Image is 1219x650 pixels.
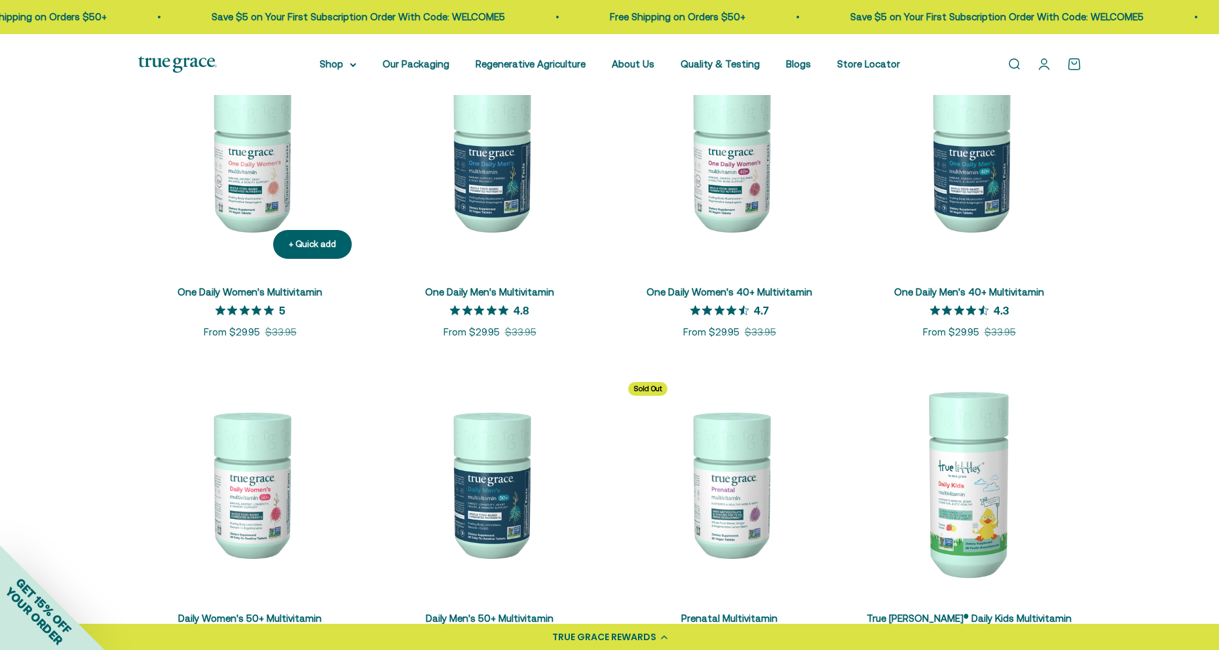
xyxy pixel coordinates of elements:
sale-price: From $29.95 [204,324,260,340]
a: Our Packaging [383,58,449,69]
img: Daily Multivitamin for Energy, Longevity, Heart Health, & Memory Support* L-ergothioneine to supp... [138,372,362,596]
a: Regenerative Agriculture [476,58,586,69]
sale-price: From $29.95 [683,324,740,340]
sale-price: From $29.95 [443,324,500,340]
span: 5 out 5 stars rating in total 4 reviews [216,301,279,320]
a: True [PERSON_NAME]® Daily Kids Multivitamin [867,613,1072,624]
p: 5 [279,303,285,316]
img: Daily Men's 50+ Multivitamin [378,372,602,596]
a: One Daily Women's Multivitamin [178,286,322,297]
p: Save $5 on Your First Subscription Order With Code: WELCOME5 [209,9,502,25]
sale-price: From $29.95 [923,324,979,340]
compare-at-price: $33.95 [265,324,297,340]
p: Save $5 on Your First Subscription Order With Code: WELCOME5 [848,9,1141,25]
a: Prenatal Multivitamin [681,613,778,624]
a: One Daily Men's Multivitamin [425,286,554,297]
div: TRUE GRACE REWARDS [552,630,656,644]
a: One Daily Women's 40+ Multivitamin [647,286,812,297]
a: Blogs [786,58,811,69]
img: Daily Multivitamin for Immune Support, Energy, Daily Balance, and Healthy Bone Support* Vitamin A... [618,45,842,269]
span: 4.7 out 5 stars rating in total 21 reviews [690,301,754,320]
span: 4.8 out 5 stars rating in total 4 reviews [450,301,514,320]
button: + Quick add [273,230,352,259]
compare-at-price: $33.95 [745,324,776,340]
a: About Us [612,58,654,69]
div: + Quick add [289,238,336,252]
p: 4.7 [754,303,769,316]
p: 4.8 [514,303,529,316]
a: Daily Men's 50+ Multivitamin [426,613,553,624]
a: Quality & Testing [681,58,760,69]
img: One Daily Men's 40+ Multivitamin [857,45,1081,269]
a: One Daily Men's 40+ Multivitamin [894,286,1044,297]
p: 4.3 [994,303,1009,316]
span: YOUR ORDER [3,584,66,647]
img: One Daily Men's Multivitamin [378,45,602,269]
compare-at-price: $33.95 [505,324,536,340]
compare-at-price: $33.95 [985,324,1016,340]
span: GET 15% OFF [13,575,74,636]
a: Store Locator [837,58,900,69]
summary: Shop [320,56,356,72]
img: True Littles® Daily Kids Multivitamin [857,372,1081,596]
a: Free Shipping on Orders $50+ [607,11,743,22]
img: Daily Multivitamin to Support a Healthy Mom & Baby* For women during pre-conception, pregnancy, a... [618,372,842,596]
img: We select ingredients that play a concrete role in true health, and we include them at effective ... [138,45,362,269]
span: 4.3 out 5 stars rating in total 3 reviews [930,301,994,320]
a: Daily Women's 50+ Multivitamin [178,613,322,624]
